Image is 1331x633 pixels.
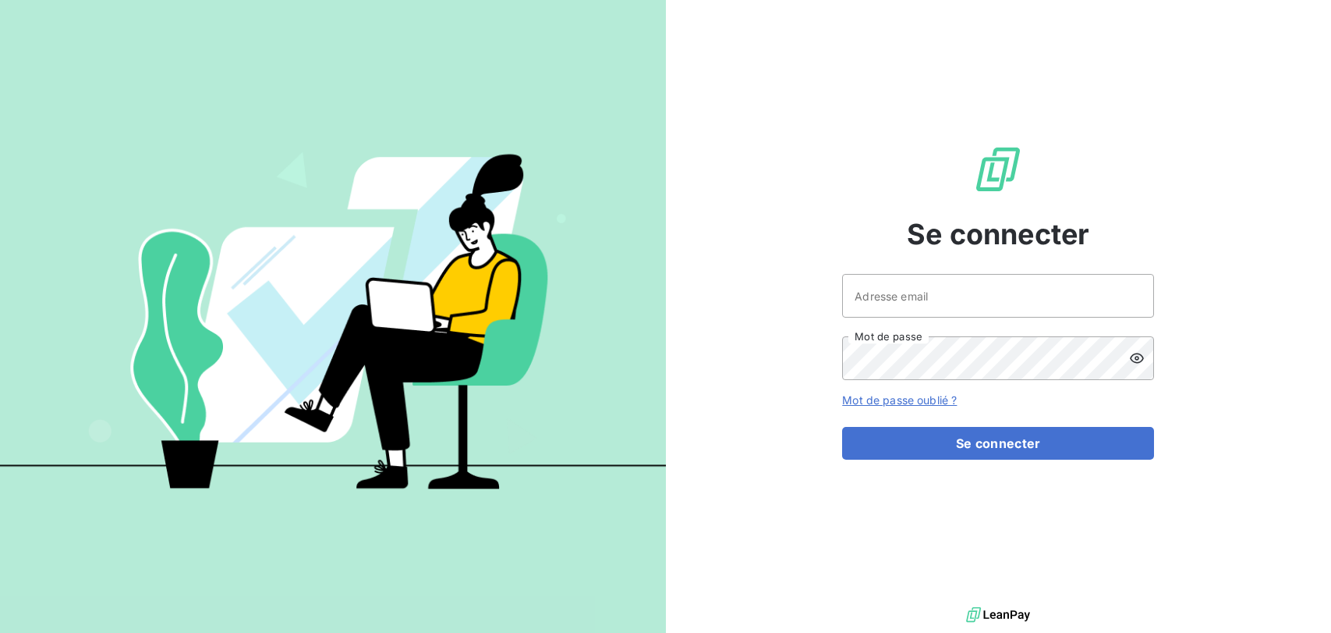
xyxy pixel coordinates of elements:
[966,603,1030,627] img: logo
[842,427,1154,460] button: Se connecter
[907,213,1089,255] span: Se connecter
[973,144,1023,194] img: Logo LeanPay
[842,393,957,407] a: Mot de passe oublié ?
[842,274,1154,318] input: placeholder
